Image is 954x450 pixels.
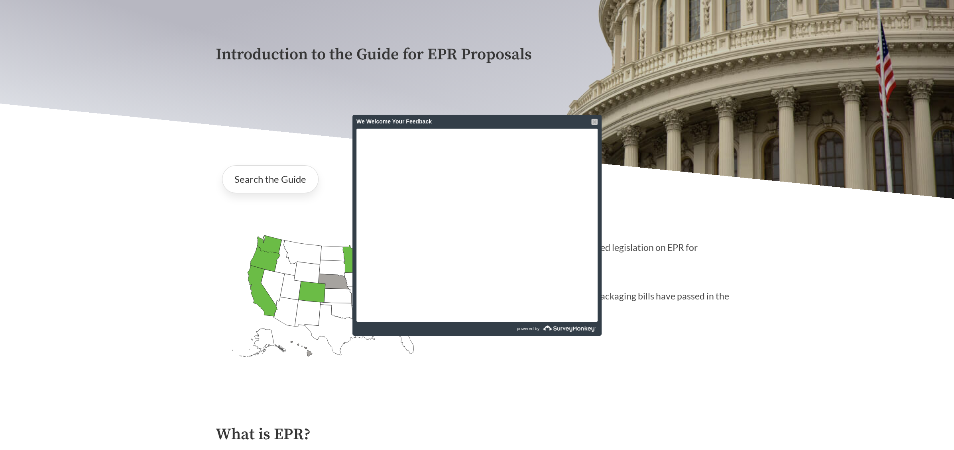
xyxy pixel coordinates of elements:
[477,277,739,326] p: EPR for packaging bills have passed in the U.S.
[222,165,319,193] a: Search the Guide
[477,228,739,277] p: States have introduced legislation on EPR for packaging in [DATE]
[478,322,598,336] a: powered by
[216,426,739,444] h2: What is EPR?
[356,115,598,129] div: We Welcome Your Feedback
[517,322,539,336] span: powered by
[216,46,739,64] p: Introduction to the Guide for EPR Proposals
